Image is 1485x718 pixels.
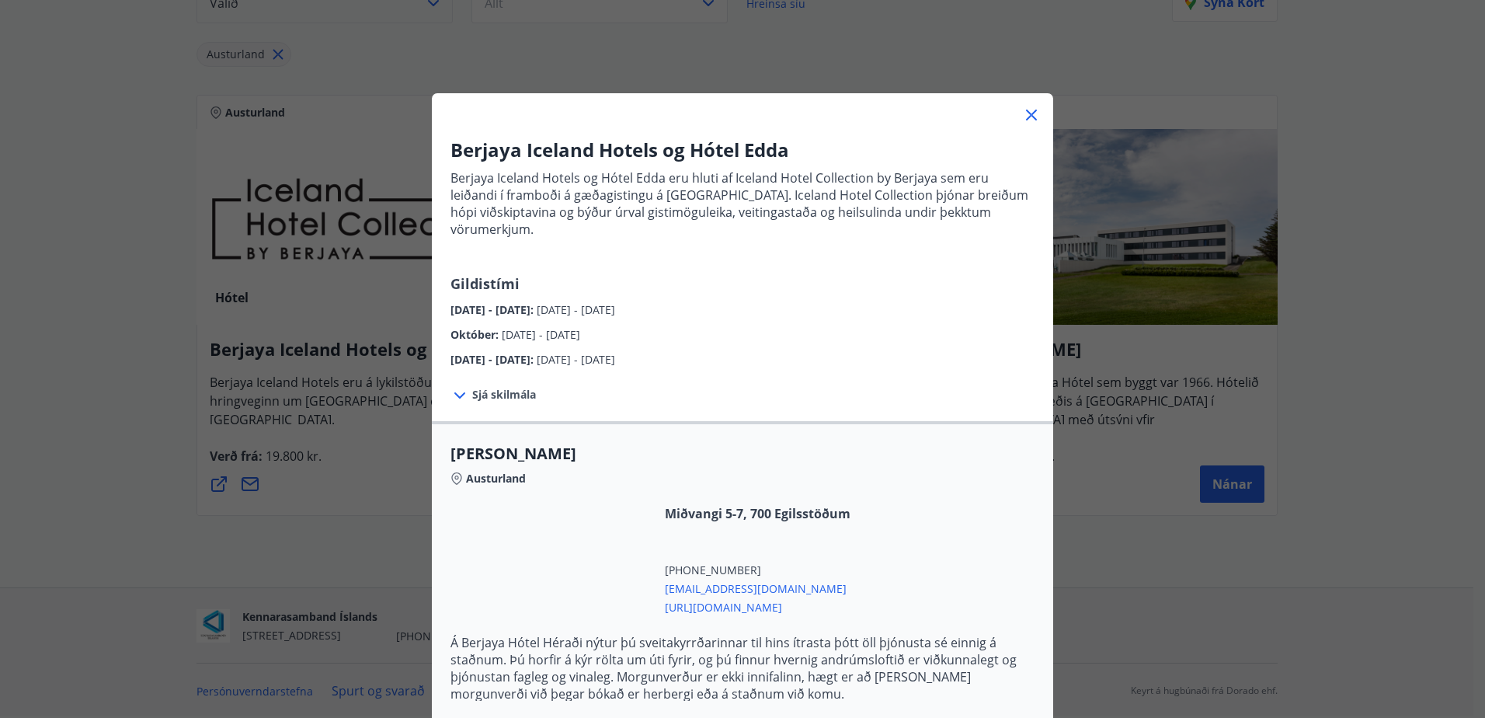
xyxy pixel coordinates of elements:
p: Berjaya Iceland Hotels og Hótel Edda eru hluti af Iceland Hotel Collection by Berjaya sem eru lei... [450,169,1035,238]
span: [PERSON_NAME] [450,443,1035,465]
span: [EMAIL_ADDRESS][DOMAIN_NAME] [665,578,850,597]
span: Sjá skilmála [472,387,536,403]
span: Austurland [466,471,526,486]
span: [DATE] - [DATE] : [450,352,537,367]
span: Miðvangi 5-7, 700 Egilsstöðum [665,505,850,522]
span: [URL][DOMAIN_NAME] [665,597,850,615]
span: Gildistími [450,274,520,293]
h3: Berjaya Iceland Hotels og Hótel Edda [450,137,1035,163]
span: [DATE] - [DATE] [502,327,580,342]
span: [DATE] - [DATE] [537,352,615,367]
span: [DATE] - [DATE] : [450,302,537,317]
span: Október : [450,327,502,342]
p: Á Berjaya Hótel Héraði nýtur þú sveitakyrrðarinnar til hins ítrasta þótt öll þjónusta sé einnig á... [450,634,1035,702]
span: [PHONE_NUMBER] [665,563,850,578]
span: [DATE] - [DATE] [537,302,615,317]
